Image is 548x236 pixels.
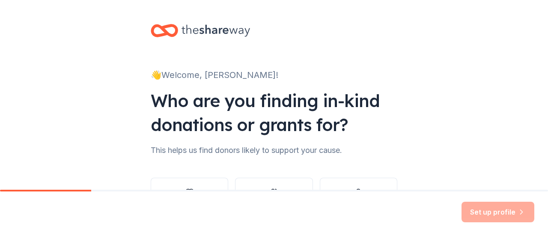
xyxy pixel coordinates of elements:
[151,89,397,137] div: Who are you finding in-kind donations or grants for?
[320,178,397,219] button: Individual
[235,178,313,219] button: Other group
[151,68,397,82] div: 👋 Welcome, [PERSON_NAME]!
[151,178,228,219] button: Nonprofit
[151,143,397,157] div: This helps us find donors likely to support your cause.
